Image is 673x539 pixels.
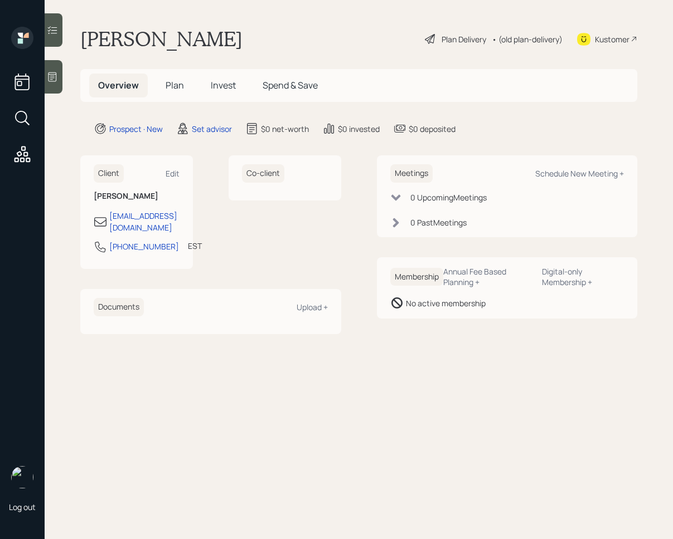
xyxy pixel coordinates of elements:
[409,123,456,135] div: $0 deposited
[261,123,309,135] div: $0 net-worth
[11,466,33,488] img: retirable_logo.png
[263,79,318,91] span: Spend & Save
[192,123,232,135] div: Set advisor
[109,241,179,252] div: [PHONE_NUMBER]
[242,164,284,183] h6: Co-client
[535,168,624,179] div: Schedule New Meeting +
[406,297,486,309] div: No active membership
[94,298,144,316] h6: Documents
[410,217,467,228] div: 0 Past Meeting s
[492,33,563,45] div: • (old plan-delivery)
[9,502,36,512] div: Log out
[390,164,433,183] h6: Meetings
[443,266,533,287] div: Annual Fee Based Planning +
[80,27,243,51] h1: [PERSON_NAME]
[338,123,380,135] div: $0 invested
[410,192,487,203] div: 0 Upcoming Meeting s
[188,240,202,252] div: EST
[297,302,328,312] div: Upload +
[109,210,180,233] div: [EMAIL_ADDRESS][DOMAIN_NAME]
[94,192,180,201] h6: [PERSON_NAME]
[98,79,139,91] span: Overview
[211,79,236,91] span: Invest
[166,168,180,179] div: Edit
[109,123,163,135] div: Prospect · New
[542,266,624,287] div: Digital-only Membership +
[442,33,486,45] div: Plan Delivery
[595,33,630,45] div: Kustomer
[390,268,443,286] h6: Membership
[166,79,184,91] span: Plan
[94,164,124,183] h6: Client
